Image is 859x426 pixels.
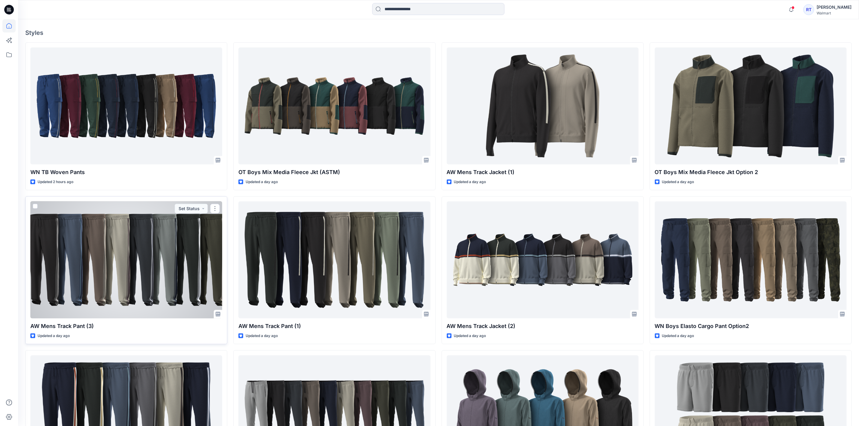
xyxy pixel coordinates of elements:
p: Updated a day ago [38,333,70,339]
a: WN Boys Elasto Cargo Pant Option2 [655,201,847,318]
a: AW Mens Track Jacket (2) [447,201,639,318]
p: Updated 2 hours ago [38,179,73,185]
p: Updated a day ago [246,333,278,339]
a: OT Boys Mix Media Fleece Jkt (ASTM) [238,48,430,164]
p: OT Boys Mix Media Fleece Jkt Option 2 [655,168,847,176]
a: AW Mens Track Pant (3) [30,201,222,318]
p: OT Boys Mix Media Fleece Jkt (ASTM) [238,168,430,176]
a: AW Mens Track Pant (1) [238,201,430,318]
a: OT Boys Mix Media Fleece Jkt Option 2 [655,48,847,164]
h4: Styles [25,29,852,36]
p: Updated a day ago [454,333,486,339]
p: AW Mens Track Jacket (2) [447,322,639,330]
p: AW Mens Track Jacket (1) [447,168,639,176]
div: RT [803,4,814,15]
p: Updated a day ago [454,179,486,185]
p: Updated a day ago [246,179,278,185]
a: WN TB Woven Pants [30,48,222,164]
a: AW Mens Track Jacket (1) [447,48,639,164]
p: AW Mens Track Pant (3) [30,322,222,330]
div: [PERSON_NAME] [817,4,851,11]
div: Walmart [817,11,851,15]
p: AW Mens Track Pant (1) [238,322,430,330]
p: WN TB Woven Pants [30,168,222,176]
p: WN Boys Elasto Cargo Pant Option2 [655,322,847,330]
p: Updated a day ago [662,179,694,185]
p: Updated a day ago [662,333,694,339]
